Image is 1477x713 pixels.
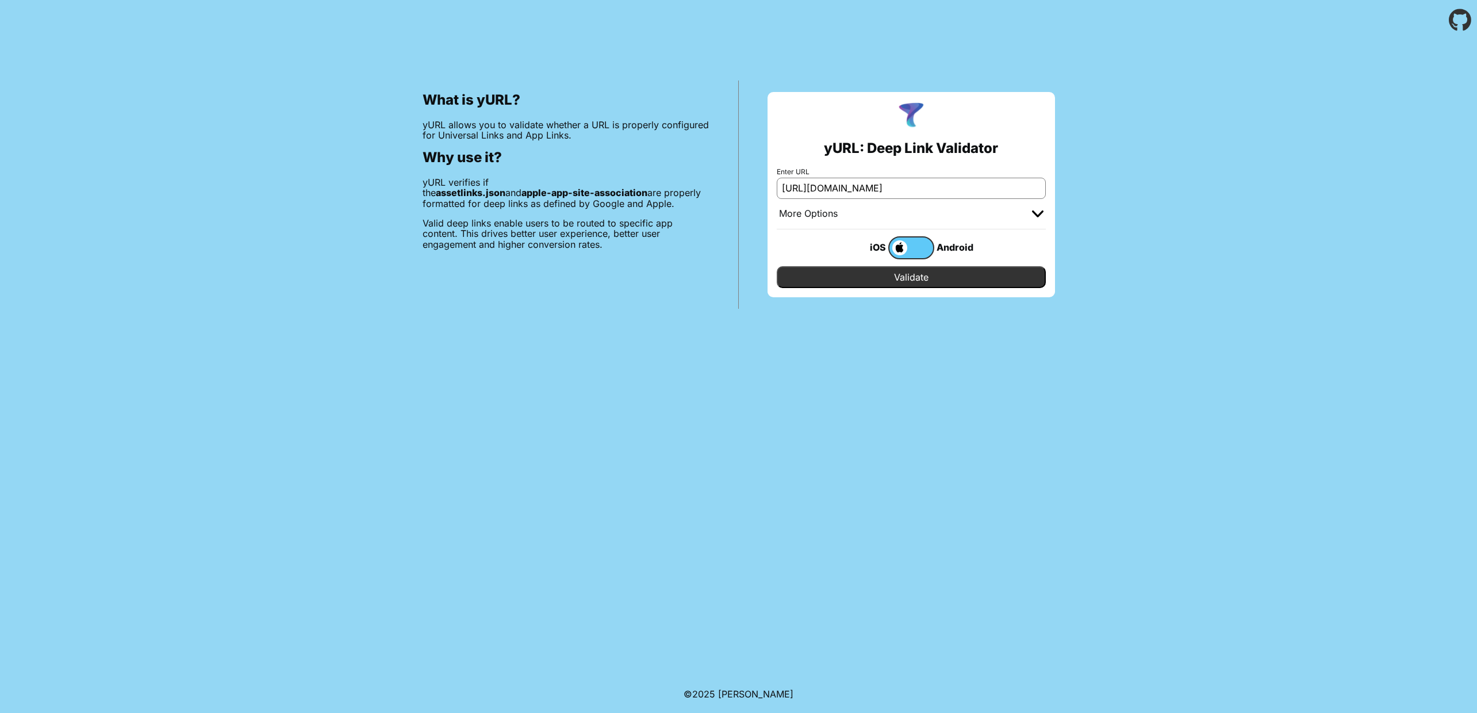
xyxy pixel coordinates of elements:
[1032,210,1044,217] img: chevron
[777,178,1046,198] input: e.g. https://app.chayev.com/xyx
[824,140,998,156] h2: yURL: Deep Link Validator
[779,208,838,220] div: More Options
[423,120,709,141] p: yURL allows you to validate whether a URL is properly configured for Universal Links and App Links.
[896,101,926,131] img: yURL Logo
[436,187,505,198] b: assetlinks.json
[684,675,793,713] footer: ©
[777,266,1046,288] input: Validate
[692,688,715,700] span: 2025
[777,168,1046,176] label: Enter URL
[934,240,980,255] div: Android
[423,177,709,209] p: yURL verifies if the and are properly formatted for deep links as defined by Google and Apple.
[842,240,888,255] div: iOS
[718,688,793,700] a: Michael Ibragimchayev's Personal Site
[423,92,709,108] h2: What is yURL?
[423,149,709,166] h2: Why use it?
[423,218,709,250] p: Valid deep links enable users to be routed to specific app content. This drives better user exper...
[521,187,647,198] b: apple-app-site-association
